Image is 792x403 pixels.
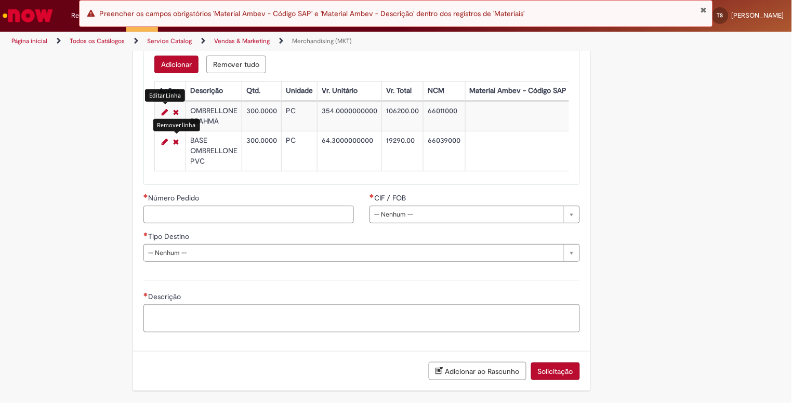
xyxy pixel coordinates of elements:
th: Vr. Unitário [317,82,381,101]
a: Editar Linha 1 [159,106,170,118]
td: OMBRELLONE BRAHMA [186,102,242,131]
a: Página inicial [11,37,47,45]
a: Vendas & Marketing [214,37,270,45]
span: Necessários [143,232,148,236]
span: Necessários [143,194,148,198]
a: Service Catalog [147,37,192,45]
td: 19290.00 [381,131,423,171]
th: Material Ambev - Código SAP [465,82,571,101]
th: NCM [423,82,465,101]
div: Remover linha [153,119,200,131]
td: 66011000 [423,102,465,131]
button: Solicitação [531,362,580,380]
td: 300.0000 [242,131,281,171]
span: Número Pedido [148,193,201,203]
td: 64.3000000000 [317,131,381,171]
td: PC [281,102,317,131]
span: TS [717,12,723,19]
span: Descrição [148,292,183,301]
span: Necessários [143,292,148,297]
span: Tipo Destino [148,232,191,241]
ul: Trilhas de página [8,32,520,51]
th: Vr. Total [381,82,423,101]
button: Fechar Notificação [701,6,707,14]
td: BASE OMBRELLONE PVC [186,131,242,171]
th: Ações [154,82,186,101]
textarea: Descrição [143,304,580,332]
span: Necessários [369,194,374,198]
span: Preencher os campos obrigatórios 'Material Ambev - Código SAP' e 'Material Ambev - Descrição' den... [99,9,524,18]
span: [PERSON_NAME] [732,11,784,20]
td: 300.0000 [242,102,281,131]
a: Todos os Catálogos [70,37,125,45]
img: ServiceNow [1,5,55,26]
button: Remover todas as linhas de Materiais [206,56,266,73]
th: Unidade [281,82,317,101]
span: Requisições [71,10,108,21]
th: Qtd. [242,82,281,101]
span: -- Nenhum -- [148,245,559,261]
a: Remover linha 2 [170,136,181,148]
a: Remover linha 1 [170,106,181,118]
a: Editar Linha 2 [159,136,170,148]
td: PC [281,131,317,171]
button: Adicionar ao Rascunho [429,362,526,380]
input: Número Pedido [143,206,354,223]
th: Descrição [186,82,242,101]
td: 106200.00 [381,102,423,131]
button: Adicionar uma linha para Materiais [154,56,199,73]
span: -- Nenhum -- [374,206,559,223]
td: 66039000 [423,131,465,171]
div: Editar Linha [145,89,185,101]
td: 354.0000000000 [317,102,381,131]
span: CIF / FOB [374,193,408,203]
a: Merchandising (MKT) [292,37,352,45]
